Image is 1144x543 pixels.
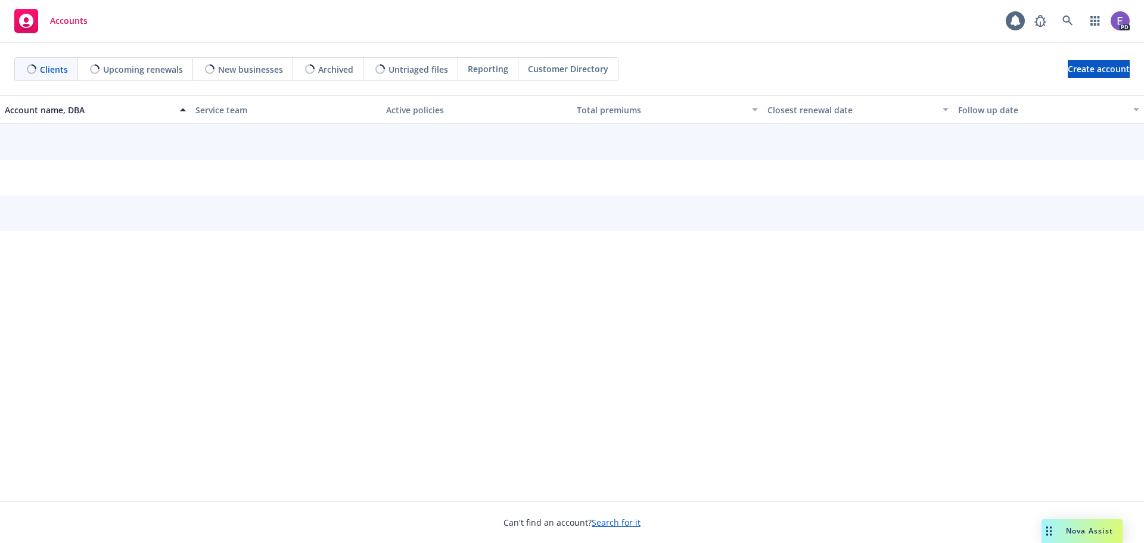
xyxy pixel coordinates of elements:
a: Create account [1068,60,1130,78]
a: Accounts [10,4,92,38]
span: Customer Directory [528,63,608,75]
span: Accounts [50,16,88,26]
span: Untriaged files [388,63,448,76]
span: Archived [318,63,353,76]
span: Upcoming renewals [103,63,183,76]
button: Follow up date [953,95,1144,124]
span: Nova Assist [1066,526,1113,536]
div: Account name, DBA [5,104,173,116]
a: Search for it [592,517,641,528]
div: Follow up date [958,104,1126,116]
span: Reporting [468,63,508,75]
div: Total premiums [577,104,745,116]
span: Create account [1068,58,1130,80]
a: Search [1056,9,1080,33]
span: Clients [40,63,68,76]
button: Closest renewal date [763,95,953,124]
button: Service team [191,95,381,124]
img: photo [1111,11,1130,30]
div: Drag to move [1042,519,1056,543]
a: Switch app [1083,9,1107,33]
div: Service team [195,104,377,116]
button: Total premiums [572,95,763,124]
button: Active policies [381,95,572,124]
span: Can't find an account? [503,516,641,529]
div: Closest renewal date [767,104,935,116]
span: New businesses [218,63,283,76]
button: Nova Assist [1042,519,1123,543]
div: Active policies [386,104,567,116]
a: Report a Bug [1028,9,1052,33]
